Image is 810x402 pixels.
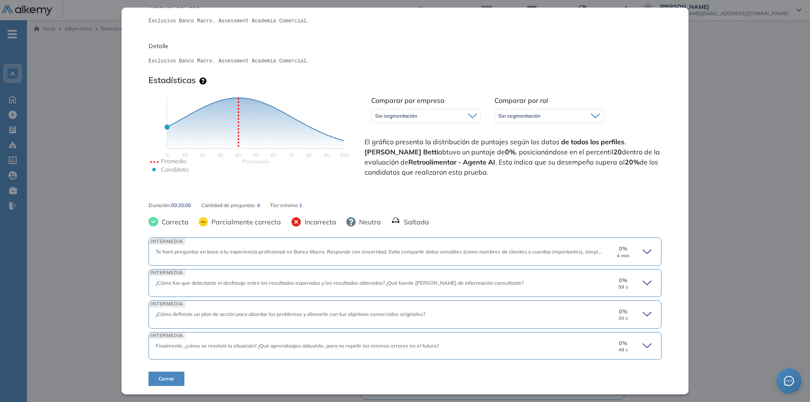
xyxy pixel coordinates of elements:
[364,148,421,156] strong: [PERSON_NAME]
[356,217,381,227] span: Neutra
[505,148,516,156] strong: 0%
[324,152,329,158] text: 90
[625,158,640,166] strong: 20%
[149,332,185,339] span: INTERMEDIA
[618,347,628,353] small: 48 s
[156,343,439,349] span: Finalmente, ¿cómo se resolvió la situación? ¿Qué aprendizajes obtuviste, para no repetir los mism...
[156,280,524,286] span: ¿Cómo fue que detectaste el desfasaje entre los resultados esperados y los resultados obtenidos? ...
[619,245,627,253] span: 0 %
[364,137,660,177] span: El gráfico presenta la distribución de puntajes según los datos . obtuvo un puntaje de , posicion...
[613,148,622,156] strong: 20
[618,316,628,321] small: 30 s
[148,202,171,209] span: Duración :
[200,152,205,158] text: 20
[306,152,312,158] text: 80
[253,152,259,158] text: 50
[149,270,185,276] span: INTERMEDIA
[149,301,185,307] span: INTERMEDIA
[149,238,185,244] span: INTERMEDIA
[561,138,624,146] strong: de todos los perfiles
[498,113,540,119] span: Sin segmentación
[618,284,628,290] small: 59 s
[166,152,169,158] text: 0
[340,152,349,158] text: 100
[288,152,294,158] text: 70
[148,372,184,386] button: Cerrar
[148,57,661,65] pre: Exclusivo Banco Macro. Assessment Academia Comercial.
[182,152,188,158] text: 10
[400,217,429,227] span: Saltada
[619,339,627,347] span: 0 %
[375,113,417,119] span: Sin segmentación
[784,376,794,386] span: message
[161,157,186,165] text: Promedio
[217,152,223,158] text: 30
[408,158,495,166] strong: Retroalimentar - Agente AI
[161,166,189,173] text: Candidato
[301,217,336,227] span: Incorrecta
[494,96,548,105] span: Comparar por rol
[235,152,241,158] text: 40
[242,158,269,165] text: Scores
[208,217,281,227] span: Parcialmente correcta
[423,148,438,156] strong: Betti
[159,375,174,383] span: Cerrar
[148,75,196,85] h3: Estadísticas
[270,152,276,158] text: 60
[617,253,629,259] small: 4 min
[371,96,445,105] span: Comparar por empresa
[148,42,661,51] span: Detalle
[619,308,627,316] span: 0 %
[158,217,189,227] span: Correcta
[148,17,661,25] pre: Exclusivo Banco Macro. Assessment Academia Comercial.
[619,276,627,284] span: 0 %
[156,311,425,317] span: ¿Cómo definiste un plan de acción para abordar los problemas y alinearte con tus objetivos comerc...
